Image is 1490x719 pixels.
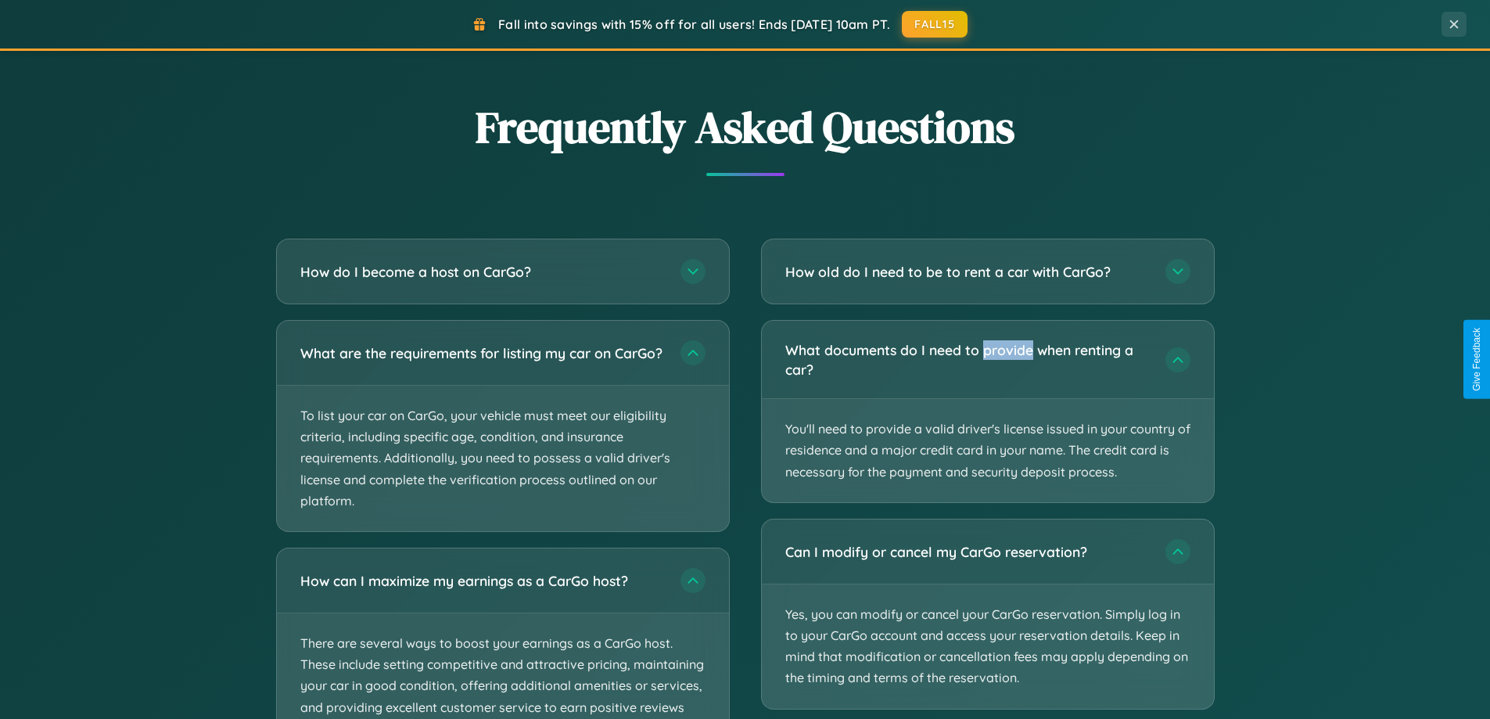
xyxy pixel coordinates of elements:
[785,542,1150,562] h3: Can I modify or cancel my CarGo reservation?
[498,16,890,32] span: Fall into savings with 15% off for all users! Ends [DATE] 10am PT.
[762,399,1214,502] p: You'll need to provide a valid driver's license issued in your country of residence and a major c...
[785,262,1150,282] h3: How old do I need to be to rent a car with CarGo?
[276,97,1215,157] h2: Frequently Asked Questions
[277,386,729,531] p: To list your car on CarGo, your vehicle must meet our eligibility criteria, including specific ag...
[762,584,1214,709] p: Yes, you can modify or cancel your CarGo reservation. Simply log in to your CarGo account and acc...
[300,571,665,591] h3: How can I maximize my earnings as a CarGo host?
[1471,328,1482,391] div: Give Feedback
[300,343,665,363] h3: What are the requirements for listing my car on CarGo?
[902,11,968,38] button: FALL15
[785,340,1150,379] h3: What documents do I need to provide when renting a car?
[300,262,665,282] h3: How do I become a host on CarGo?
